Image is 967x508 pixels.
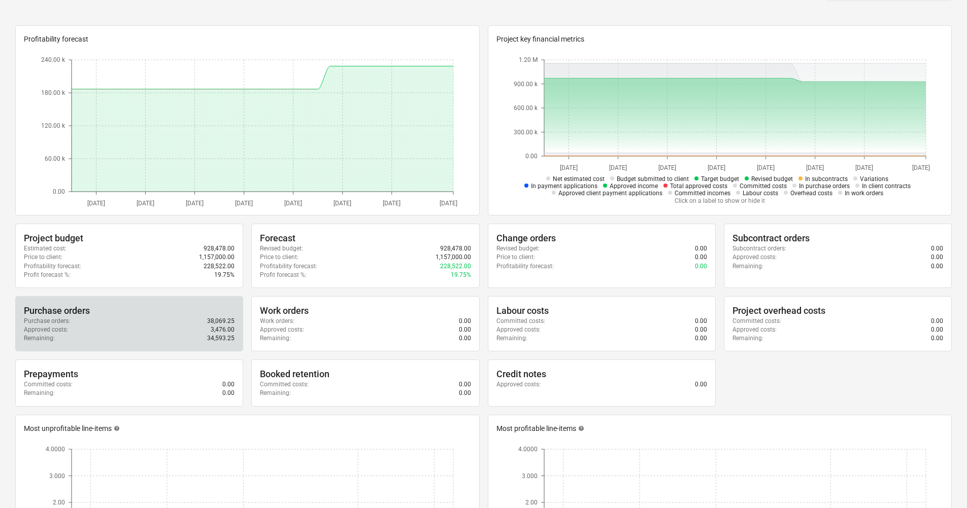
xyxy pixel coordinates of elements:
[757,164,775,171] tspan: [DATE]
[24,34,471,45] p: Profitability forecast
[459,380,471,389] p: 0.00
[496,232,707,244] div: Change orders
[845,190,883,197] span: In work orders
[553,175,605,183] span: Net estimated cost
[799,183,850,190] span: In purchase orders
[695,334,707,343] p: 0.00
[24,232,235,244] div: Project budget
[440,244,471,253] p: 928,478.00
[931,325,943,334] p: 0.00
[931,262,943,271] p: 0.00
[514,129,538,136] tspan: 300.00 k
[743,190,778,197] span: Labour costs
[732,317,781,325] p: Committed costs :
[695,253,707,262] p: 0.00
[459,334,471,343] p: 0.00
[701,175,739,183] span: Target budget
[260,317,294,325] p: Work orders :
[137,200,154,207] tspan: [DATE]
[459,317,471,325] p: 0.00
[204,244,235,253] p: 928,478.00
[519,57,538,64] tspan: 1.20 M
[522,473,538,480] tspan: 3.000
[53,499,65,506] tspan: 2.00
[496,334,527,343] p: Remaining :
[284,200,302,207] tspan: [DATE]
[525,153,538,160] tspan: 0.00
[496,317,545,325] p: Committed costs :
[24,380,73,389] p: Committed costs :
[222,389,235,397] p: 0.00
[916,459,967,508] iframe: Chat Widget
[806,164,824,171] tspan: [DATE]
[440,262,471,271] p: 228,522.00
[41,90,65,97] tspan: 180.00 k
[496,368,707,380] div: Credit notes
[912,164,930,171] tspan: [DATE]
[436,253,471,262] p: 1,157,000.00
[560,164,578,171] tspan: [DATE]
[260,305,471,317] div: Work orders
[525,499,538,506] tspan: 2.00
[790,190,832,197] span: Overhead costs
[199,253,235,262] p: 1,157,000.00
[24,271,71,279] p: Profit forecast % :
[41,123,65,130] tspan: 120.00 k
[805,175,848,183] span: In subcontracts
[931,334,943,343] p: 0.00
[260,334,291,343] p: Remaining :
[496,325,541,334] p: Approved costs :
[610,183,658,190] span: Approved income
[87,200,105,207] tspan: [DATE]
[383,200,401,207] tspan: [DATE]
[24,253,62,262] p: Price to client :
[49,473,65,480] tspan: 3.000
[496,380,541,389] p: Approved costs :
[732,262,763,271] p: Remaining :
[260,232,471,244] div: Forecast
[658,164,676,171] tspan: [DATE]
[931,253,943,262] p: 0.00
[440,200,457,207] tspan: [DATE]
[334,200,352,207] tspan: [DATE]
[41,57,65,64] tspan: 240.00 k
[531,183,597,190] span: In payment applications
[708,164,725,171] tspan: [DATE]
[496,244,540,253] p: Revised budget :
[695,317,707,325] p: 0.00
[675,190,730,197] span: Committed incomes
[53,189,65,196] tspan: 0.00
[46,446,65,453] tspan: 4.0000
[112,425,120,431] span: help
[931,317,943,325] p: 0.00
[24,317,70,325] p: Purchase orders :
[186,200,204,207] tspan: [DATE]
[695,262,707,271] p: 0.00
[214,271,235,279] p: 19.75%
[24,368,235,380] div: Prepayments
[496,262,554,271] p: Profitability forecast :
[617,175,689,183] span: Budget submitted to client
[260,389,291,397] p: Remaining :
[732,232,943,244] div: Subcontract orders
[260,244,303,253] p: Revised budget :
[204,262,235,271] p: 228,522.00
[207,334,235,343] p: 34,593.25
[514,105,538,112] tspan: 600.00 k
[24,334,55,343] p: Remaining :
[496,253,535,262] p: Price to client :
[24,325,68,334] p: Approved costs :
[732,244,786,253] p: Subcontract orders :
[45,156,65,163] tspan: 60.00 k
[732,253,777,262] p: Approved costs :
[260,253,298,262] p: Price to client :
[496,423,944,434] div: Most profitable line-items
[695,380,707,389] p: 0.00
[514,197,926,205] p: Click on a label to show or hide it
[732,305,943,317] div: Project overhead costs
[695,325,707,334] p: 0.00
[260,262,317,271] p: Profitability forecast :
[24,244,66,253] p: Estimated cost :
[732,325,777,334] p: Approved costs :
